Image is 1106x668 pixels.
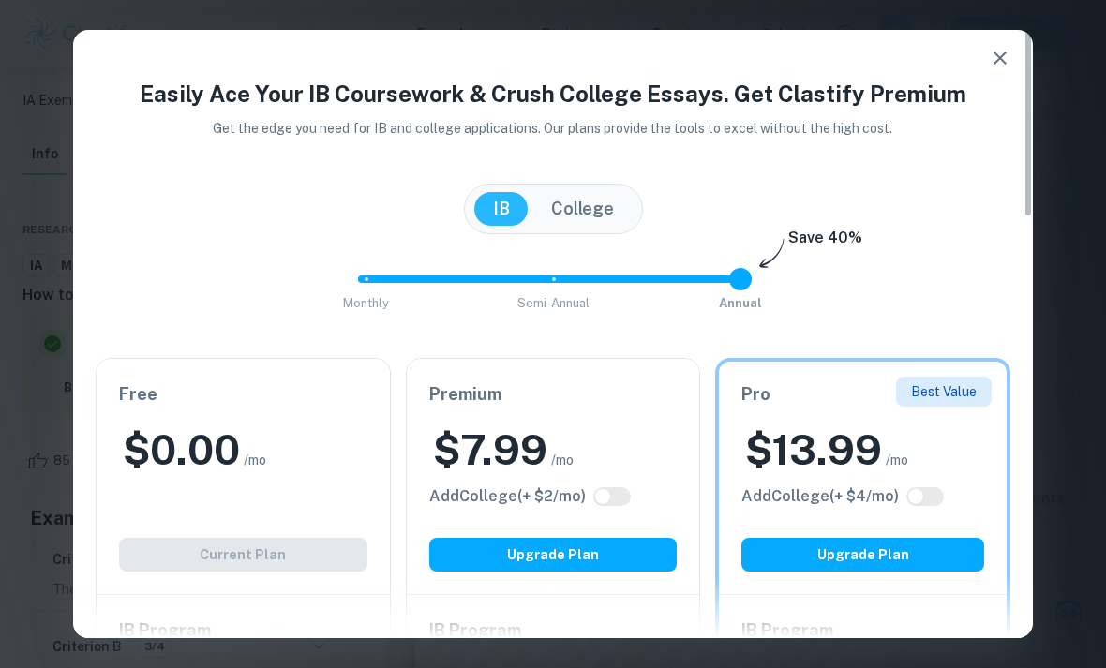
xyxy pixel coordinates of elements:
[244,450,266,470] span: /mo
[741,485,899,508] h6: Click to see all the additional College features.
[429,381,678,408] h6: Premium
[551,450,574,470] span: /mo
[788,227,862,259] h6: Save 40%
[911,381,977,402] p: Best Value
[119,381,367,408] h6: Free
[741,538,984,572] button: Upgrade Plan
[474,192,529,226] button: IB
[517,296,590,310] span: Semi-Annual
[433,423,547,478] h2: $ 7.99
[343,296,389,310] span: Monthly
[532,192,633,226] button: College
[886,450,908,470] span: /mo
[429,538,678,572] button: Upgrade Plan
[741,381,984,408] h6: Pro
[719,296,762,310] span: Annual
[123,423,240,478] h2: $ 0.00
[187,118,919,139] p: Get the edge you need for IB and college applications. Our plans provide the tools to excel witho...
[429,485,586,508] h6: Click to see all the additional College features.
[759,238,785,270] img: subscription-arrow.svg
[745,423,882,478] h2: $ 13.99
[96,77,1010,111] h4: Easily Ace Your IB Coursework & Crush College Essays. Get Clastify Premium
